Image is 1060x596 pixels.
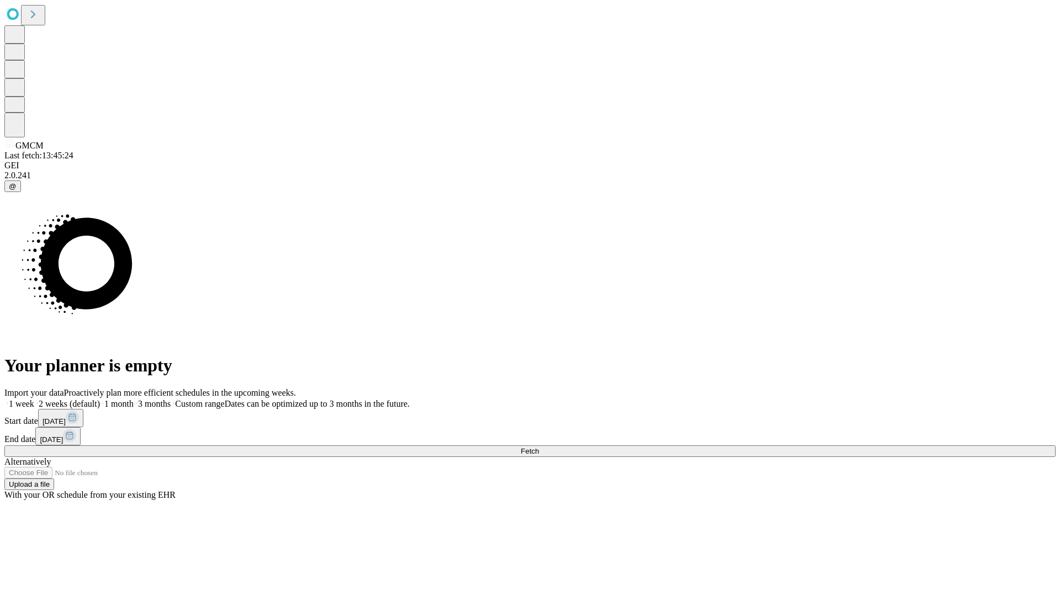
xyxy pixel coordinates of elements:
[15,141,44,150] span: GMCM
[175,399,224,408] span: Custom range
[38,409,83,427] button: [DATE]
[4,445,1056,457] button: Fetch
[4,388,64,397] span: Import your data
[4,151,73,160] span: Last fetch: 13:45:24
[521,447,539,455] span: Fetch
[4,427,1056,445] div: End date
[35,427,81,445] button: [DATE]
[40,435,63,444] span: [DATE]
[225,399,410,408] span: Dates can be optimized up to 3 months in the future.
[64,388,296,397] span: Proactively plan more efficient schedules in the upcoming weeks.
[4,490,176,499] span: With your OR schedule from your existing EHR
[9,182,17,190] span: @
[4,355,1056,376] h1: Your planner is empty
[4,161,1056,171] div: GEI
[4,478,54,490] button: Upload a file
[4,409,1056,427] div: Start date
[4,180,21,192] button: @
[43,417,66,425] span: [DATE]
[4,457,51,466] span: Alternatively
[104,399,134,408] span: 1 month
[9,399,34,408] span: 1 week
[4,171,1056,180] div: 2.0.241
[138,399,171,408] span: 3 months
[39,399,100,408] span: 2 weeks (default)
